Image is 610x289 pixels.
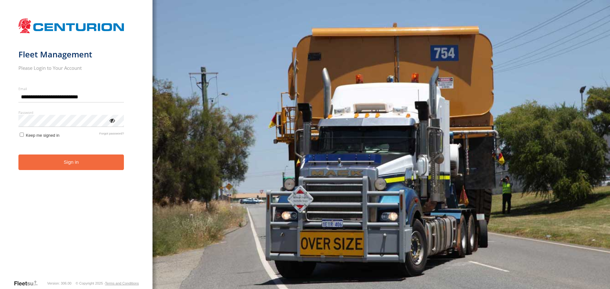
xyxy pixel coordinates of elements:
[47,281,71,285] div: Version: 306.00
[109,117,115,123] div: ViewPassword
[14,280,43,286] a: Visit our Website
[18,15,134,279] form: main
[76,281,139,285] div: © Copyright 2025 -
[18,110,124,115] label: Password
[18,49,124,60] h1: Fleet Management
[18,18,124,34] img: Centurion Transport
[18,86,124,91] label: Email
[20,133,24,137] input: Keep me signed in
[26,133,59,138] span: Keep me signed in
[18,65,124,71] h2: Please Login to Your Account
[105,281,139,285] a: Terms and Conditions
[18,154,124,170] button: Sign in
[99,132,124,138] a: Forgot password?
